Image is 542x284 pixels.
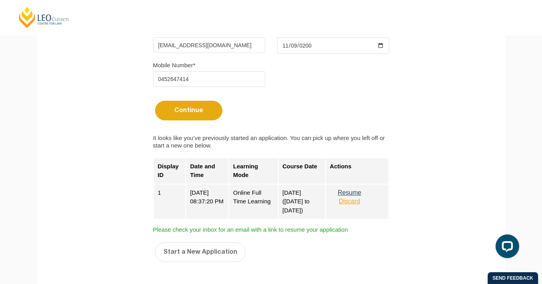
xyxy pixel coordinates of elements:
[283,163,317,170] strong: Course Date
[158,163,179,179] strong: Display ID
[330,198,369,205] button: Discard
[153,134,389,149] label: It looks like you’ve previously started an application. You can pick up where you left off or sta...
[489,231,522,264] iframe: LiveChat chat widget
[330,163,351,170] strong: Actions
[155,242,246,262] button: Start a New Application
[330,189,369,196] button: Resume
[229,184,278,219] div: Online Full Time Learning
[153,61,196,69] label: Mobile Number*
[278,184,326,219] div: [DATE] ([DATE] to [DATE])
[153,225,389,234] span: Please check your inbox for an email with a link to resume your application
[190,163,215,179] strong: Date and Time
[186,184,229,219] div: [DATE] 08:37:20 PM
[153,37,265,53] input: Email
[153,71,265,87] input: Mobile Number
[18,6,70,29] a: [PERSON_NAME] Centre for Law
[155,101,222,120] button: Continue
[154,184,186,219] div: 1
[233,163,258,179] strong: Learning Mode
